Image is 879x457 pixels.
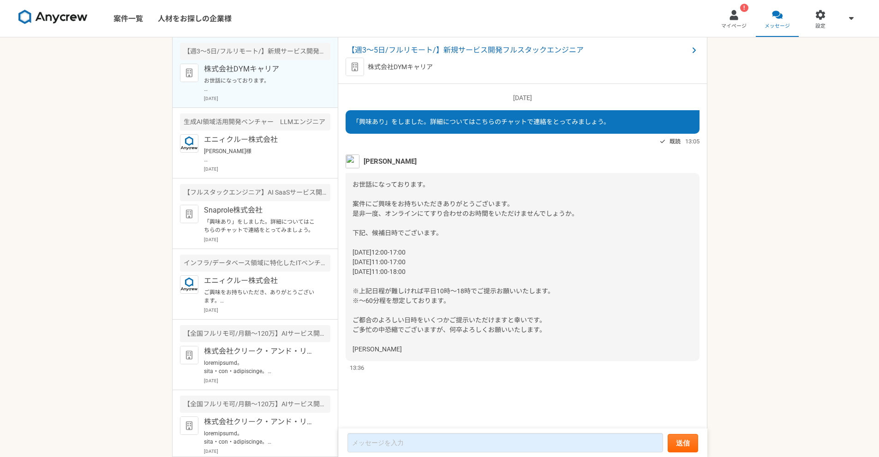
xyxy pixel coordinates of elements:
[204,134,318,145] p: エニィクルー株式会社
[204,416,318,427] p: 株式会社クリーク・アンド・リバー社
[180,325,330,342] div: 【全国フルリモ可/月額～120万】AIサービス開発のバックエンドエンジニア！
[18,10,88,24] img: 8DqYSo04kwAAAAASUVORK5CYII=
[204,307,330,314] p: [DATE]
[350,363,364,372] span: 13:36
[204,218,318,234] p: 「興味あり」をしました。詳細についてはこちらのチャットで連絡をとってみましょう。
[204,275,318,286] p: エニィクルー株式会社
[180,134,198,153] img: logo_text_blue_01.png
[346,93,700,103] p: [DATE]
[204,95,330,102] p: [DATE]
[353,181,578,353] span: お世話になっております。 案件にご興味をお持ちいただきありがとうございます。 是非一度、オンラインにてすり合わせのお時間をいただけませんでしょうか。 下記、候補日時でございます。 [DATE]1...
[180,255,330,272] div: インフラ/データベース領域に特化したITベンチャー 人事・評価制度設計
[670,136,681,147] span: 既読
[765,23,790,30] span: メッセージ
[815,23,825,30] span: 設定
[204,288,318,305] p: ご興味をお持ちいただき、ありがとうございます。 本件ですが、SES等のIT企業にて、人事業務のご経験をお持ちの方が対象となりまして、ご経験としてはいかがでしょうか？
[180,64,198,82] img: default_org_logo-42cde973f59100197ec2c8e796e4974ac8490bb5b08a0eb061ff975e4574aa76.png
[204,377,330,384] p: [DATE]
[685,137,700,146] span: 13:05
[204,236,330,243] p: [DATE]
[204,64,318,75] p: 株式会社DYMキャリア
[347,45,688,56] span: 【週3〜5日/フルリモート/】新規サービス開発フルスタックエンジニア
[204,429,318,446] p: loremipsumd。 sita・con・adipiscinge。 seddoeiusmodtemporincididu。 utlaboreetdolor、magnaaliquaenimad、...
[204,166,330,172] p: [DATE]
[204,448,330,455] p: [DATE]
[204,205,318,216] p: Snaprole株式会社
[721,23,747,30] span: マイページ
[740,4,748,12] div: !
[180,43,330,60] div: 【週3〜5日/フルリモート/】新規サービス開発フルスタックエンジニア
[180,396,330,413] div: 【全国フルリモ可/月額～120万】AIサービス開発のAIエンジニア！
[180,113,330,131] div: 生成AI領域活用開発ベンチャー LLMエンジニア
[353,118,610,125] span: 「興味あり」をしました。詳細についてはこちらのチャットで連絡をとってみましょう。
[180,205,198,223] img: default_org_logo-42cde973f59100197ec2c8e796e4974ac8490bb5b08a0eb061ff975e4574aa76.png
[180,184,330,201] div: 【フルスタックエンジニア】AI SaaSサービス開発に協力いただける方募集！
[364,156,417,166] span: [PERSON_NAME]
[346,58,364,76] img: default_org_logo-42cde973f59100197ec2c8e796e4974ac8490bb5b08a0eb061ff975e4574aa76.png
[346,154,359,168] img: unnamed.png
[180,416,198,435] img: default_org_logo-42cde973f59100197ec2c8e796e4974ac8490bb5b08a0eb061ff975e4574aa76.png
[180,346,198,364] img: default_org_logo-42cde973f59100197ec2c8e796e4974ac8490bb5b08a0eb061ff975e4574aa76.png
[204,346,318,357] p: 株式会社クリーク・アンド・リバー社
[668,434,698,452] button: 送信
[368,62,433,72] p: 株式会社DYMキャリア
[204,77,318,93] p: お世話になっております。 案件にご興味をお持ちいただきありがとうございます。 是非一度、オンラインにてすり合わせのお時間をいただけませんでしょうか。 下記、候補日時でございます。 [DATE]1...
[180,275,198,294] img: logo_text_blue_01.png
[204,359,318,375] p: loremipsumd。 sita・con・adipiscinge。 seddoeiusmodtemporincididu。 utlaboreetdolor、magnaaliquaenimad、...
[204,147,318,164] p: [PERSON_NAME]様 ご連絡いただきありがとうございます。 以下回答になります。 よろしくお願いいたします。 ・LLM生成AI、RAGの知見/業務経験のある方 社内問い合わせチャットボッ...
